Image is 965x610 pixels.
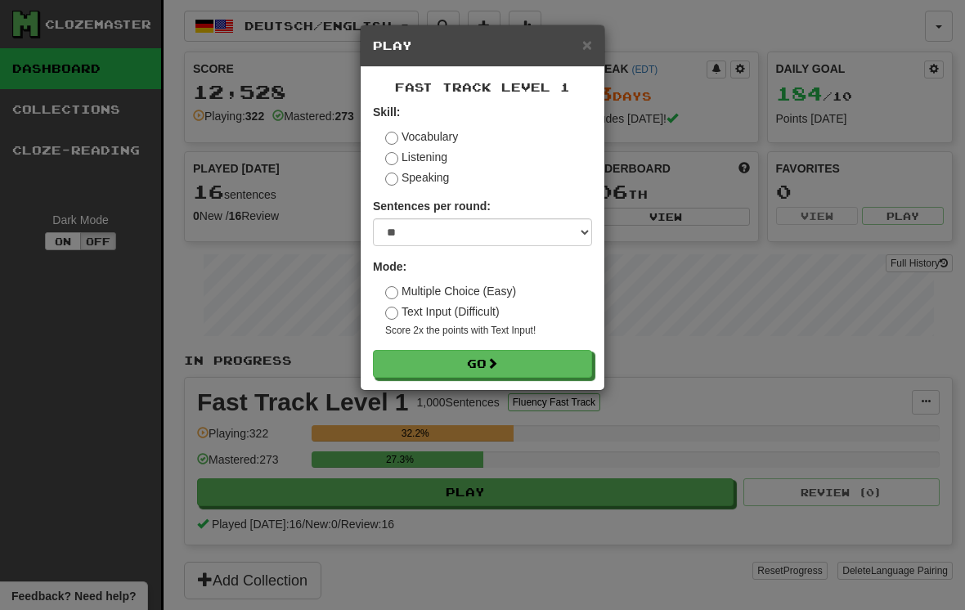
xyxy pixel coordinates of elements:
h5: Play [373,38,592,54]
label: Listening [385,149,447,165]
span: × [582,35,592,54]
label: Multiple Choice (Easy) [385,283,516,299]
strong: Skill: [373,105,400,119]
input: Vocabulary [385,132,398,145]
strong: Mode: [373,260,406,273]
label: Sentences per round: [373,198,491,214]
label: Vocabulary [385,128,458,145]
label: Text Input (Difficult) [385,303,500,320]
small: Score 2x the points with Text Input ! [385,324,592,338]
input: Listening [385,152,398,165]
button: Go [373,350,592,378]
span: Fast Track Level 1 [395,80,570,94]
label: Speaking [385,169,449,186]
input: Text Input (Difficult) [385,307,398,320]
input: Speaking [385,173,398,186]
input: Multiple Choice (Easy) [385,286,398,299]
button: Close [582,36,592,53]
